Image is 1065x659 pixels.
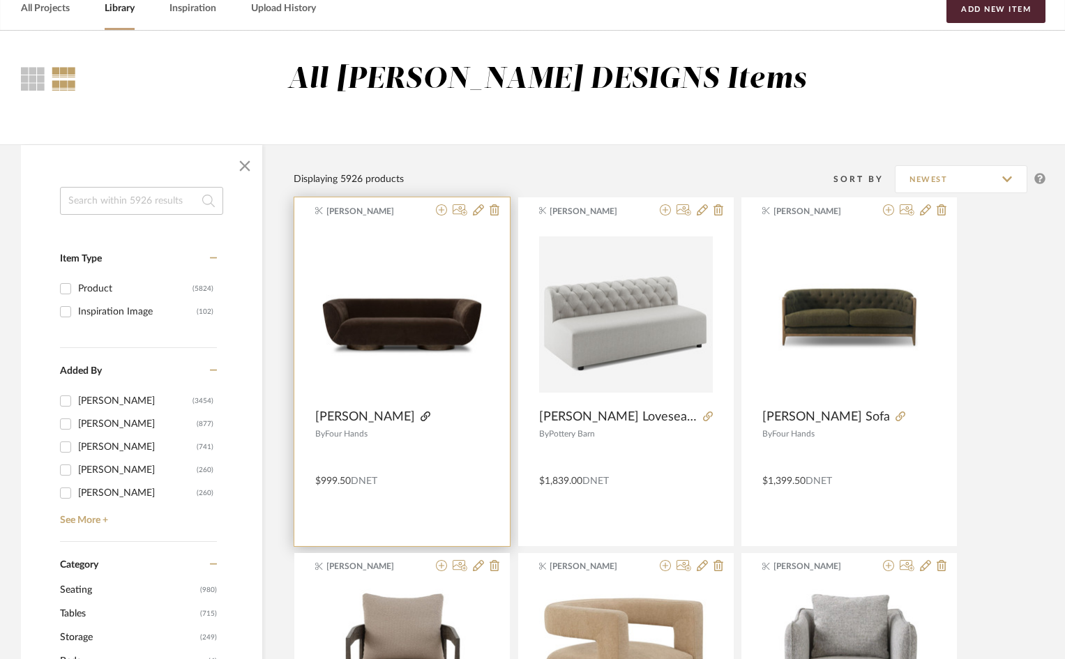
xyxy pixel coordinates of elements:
[78,278,192,300] div: Product
[315,409,415,425] span: [PERSON_NAME]
[60,602,197,626] span: Tables
[762,430,772,438] span: By
[78,301,197,323] div: Inspiration Image
[197,301,213,323] div: (102)
[772,430,815,438] span: Four Hands
[294,172,404,187] div: Displaying 5926 products
[60,626,197,649] span: Storage
[539,430,549,438] span: By
[197,459,213,481] div: (260)
[78,459,197,481] div: [PERSON_NAME]
[60,254,102,264] span: Item Type
[762,228,936,402] img: Ellsworth Sofa
[200,603,217,625] span: (715)
[200,579,217,601] span: (980)
[833,172,895,186] div: Sort By
[806,476,832,486] span: DNET
[773,205,861,218] span: [PERSON_NAME]
[773,560,861,573] span: [PERSON_NAME]
[60,366,102,376] span: Added By
[287,62,806,98] div: All [PERSON_NAME] DESIGNS Items
[78,436,197,458] div: [PERSON_NAME]
[197,436,213,458] div: (741)
[325,430,368,438] span: Four Hands
[326,560,414,573] span: [PERSON_NAME]
[60,578,197,602] span: Seating
[539,227,713,402] div: 0
[539,409,697,425] span: [PERSON_NAME] Loveseat (73")
[315,430,325,438] span: By
[78,390,192,412] div: [PERSON_NAME]
[60,559,98,571] span: Category
[762,409,890,425] span: [PERSON_NAME] Sofa
[550,560,637,573] span: [PERSON_NAME]
[192,390,213,412] div: (3454)
[762,476,806,486] span: $1,399.50
[550,205,637,218] span: [PERSON_NAME]
[200,626,217,649] span: (249)
[56,504,217,527] a: See More +
[315,227,489,402] div: 0
[539,476,582,486] span: $1,839.00
[315,228,489,402] img: Sabine Sofa
[315,476,351,486] span: $999.50
[60,187,223,215] input: Search within 5926 results
[78,482,197,504] div: [PERSON_NAME]
[549,430,595,438] span: Pottery Barn
[231,152,259,180] button: Close
[326,205,414,218] span: [PERSON_NAME]
[539,236,713,393] img: Maxwell Armless Loveseat (73")
[582,476,609,486] span: DNET
[197,482,213,504] div: (260)
[78,413,197,435] div: [PERSON_NAME]
[197,413,213,435] div: (877)
[192,278,213,300] div: (5824)
[351,476,377,486] span: DNET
